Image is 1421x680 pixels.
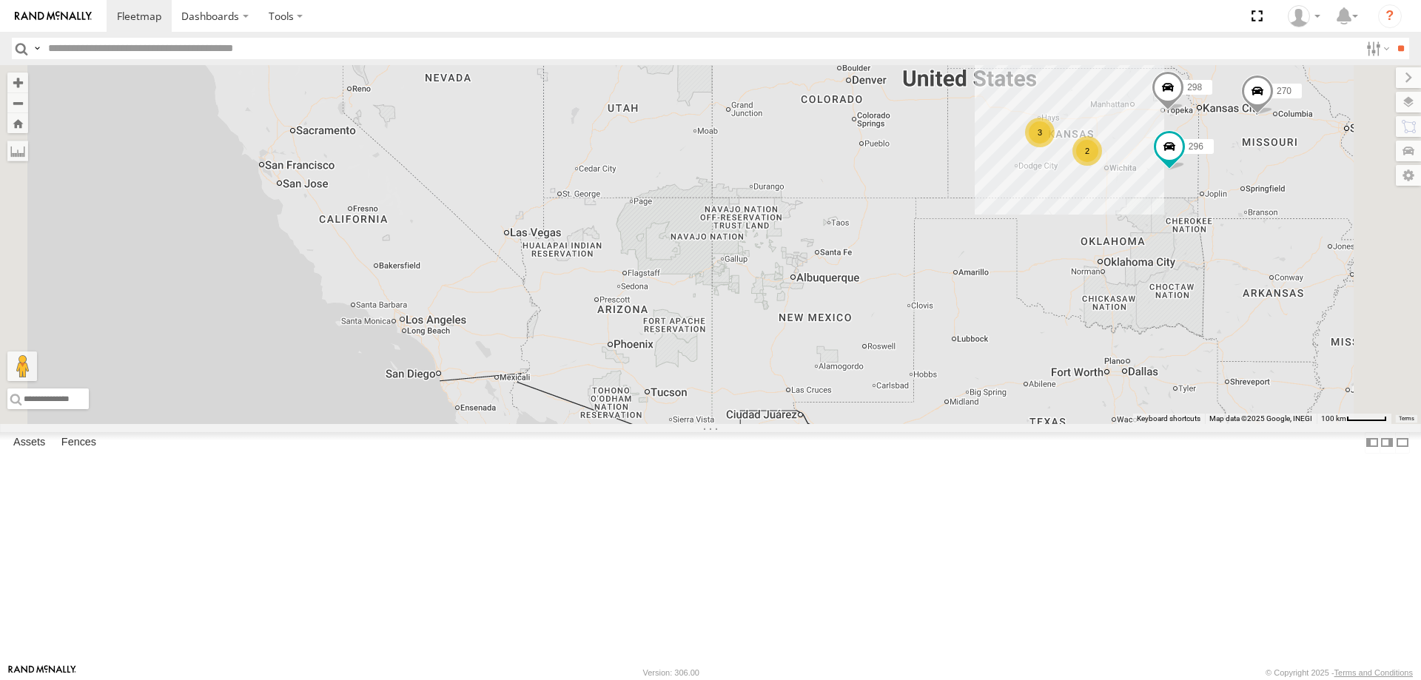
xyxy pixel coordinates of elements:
[15,11,92,21] img: rand-logo.svg
[1277,86,1291,96] span: 270
[1072,136,1102,166] div: 2
[1365,432,1380,454] label: Dock Summary Table to the Left
[1283,5,1326,27] div: Steve Basgall
[31,38,43,59] label: Search Query
[1334,668,1413,677] a: Terms and Conditions
[1395,432,1410,454] label: Hide Summary Table
[1378,4,1402,28] i: ?
[7,113,28,133] button: Zoom Home
[1380,432,1394,454] label: Dock Summary Table to the Right
[1317,414,1391,424] button: Map Scale: 100 km per 51 pixels
[1266,668,1413,677] div: © Copyright 2025 -
[1396,165,1421,186] label: Map Settings
[1209,414,1312,423] span: Map data ©2025 Google, INEGI
[1399,416,1414,422] a: Terms (opens in new tab)
[643,668,699,677] div: Version: 306.00
[7,351,37,381] button: Drag Pegman onto the map to open Street View
[7,141,28,161] label: Measure
[1360,38,1392,59] label: Search Filter Options
[7,73,28,92] button: Zoom in
[1187,82,1202,92] span: 298
[7,92,28,113] button: Zoom out
[1189,141,1203,152] span: 296
[8,665,76,680] a: Visit our Website
[54,432,104,453] label: Fences
[1321,414,1346,423] span: 100 km
[1025,118,1055,147] div: 3
[6,432,53,453] label: Assets
[1137,414,1200,424] button: Keyboard shortcuts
